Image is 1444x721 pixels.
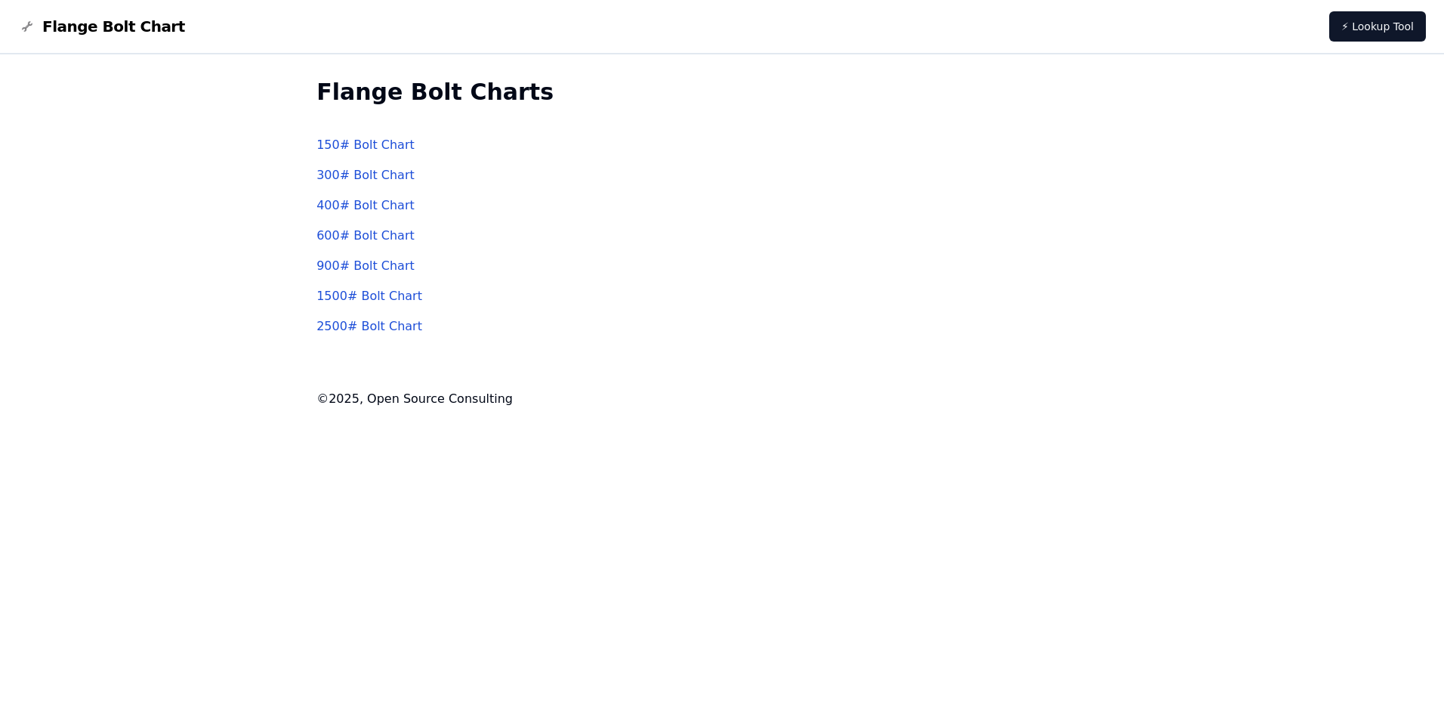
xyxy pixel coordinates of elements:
[42,16,185,37] span: Flange Bolt Chart
[1329,11,1426,42] a: ⚡ Lookup Tool
[316,289,422,303] a: 1500# Bolt Chart
[316,168,415,182] a: 300# Bolt Chart
[316,198,415,212] a: 400# Bolt Chart
[316,79,1128,106] h2: Flange Bolt Charts
[18,17,36,36] img: Flange Bolt Chart Logo
[316,319,422,333] a: 2500# Bolt Chart
[316,138,415,152] a: 150# Bolt Chart
[316,390,1128,408] footer: © 2025 , Open Source Consulting
[316,258,415,273] a: 900# Bolt Chart
[18,16,185,37] a: Flange Bolt Chart LogoFlange Bolt Chart
[316,228,415,243] a: 600# Bolt Chart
